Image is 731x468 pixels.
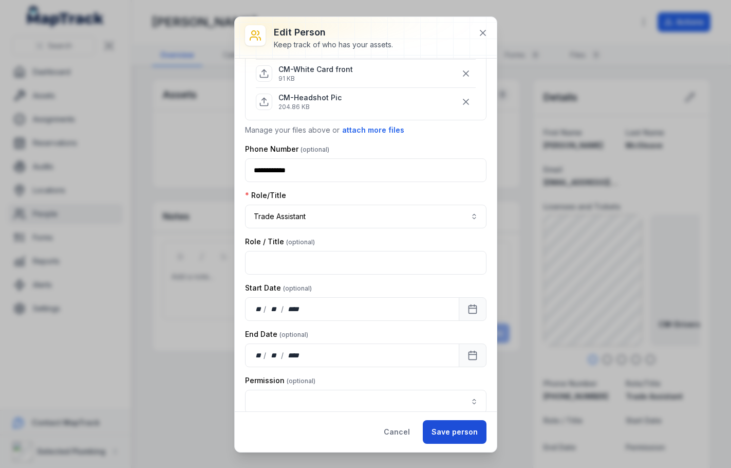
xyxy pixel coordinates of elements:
[245,124,486,136] p: Manage your files above or
[278,103,342,111] p: 204.86 KB
[459,344,486,367] button: Calendar
[267,304,281,314] div: month,
[245,237,315,247] label: Role / Title
[274,40,393,50] div: Keep track of who has your assets.
[264,304,267,314] div: /
[459,297,486,321] button: Calendar
[281,350,285,361] div: /
[274,25,393,40] h3: Edit person
[278,75,353,83] p: 91 KB
[285,350,304,361] div: year,
[254,304,264,314] div: day,
[281,304,285,314] div: /
[423,420,486,444] button: Save person
[245,329,308,339] label: End Date
[278,64,353,75] p: CM-White Card front
[245,283,312,293] label: Start Date
[285,304,304,314] div: year,
[342,124,405,136] button: attach more files
[245,190,286,201] label: Role/Title
[254,350,264,361] div: day,
[264,350,267,361] div: /
[245,205,486,228] button: Trade Assistant
[245,144,329,154] label: Phone Number
[245,375,315,386] label: Permission
[267,350,281,361] div: month,
[278,93,342,103] p: CM-Headshot Pic
[375,420,419,444] button: Cancel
